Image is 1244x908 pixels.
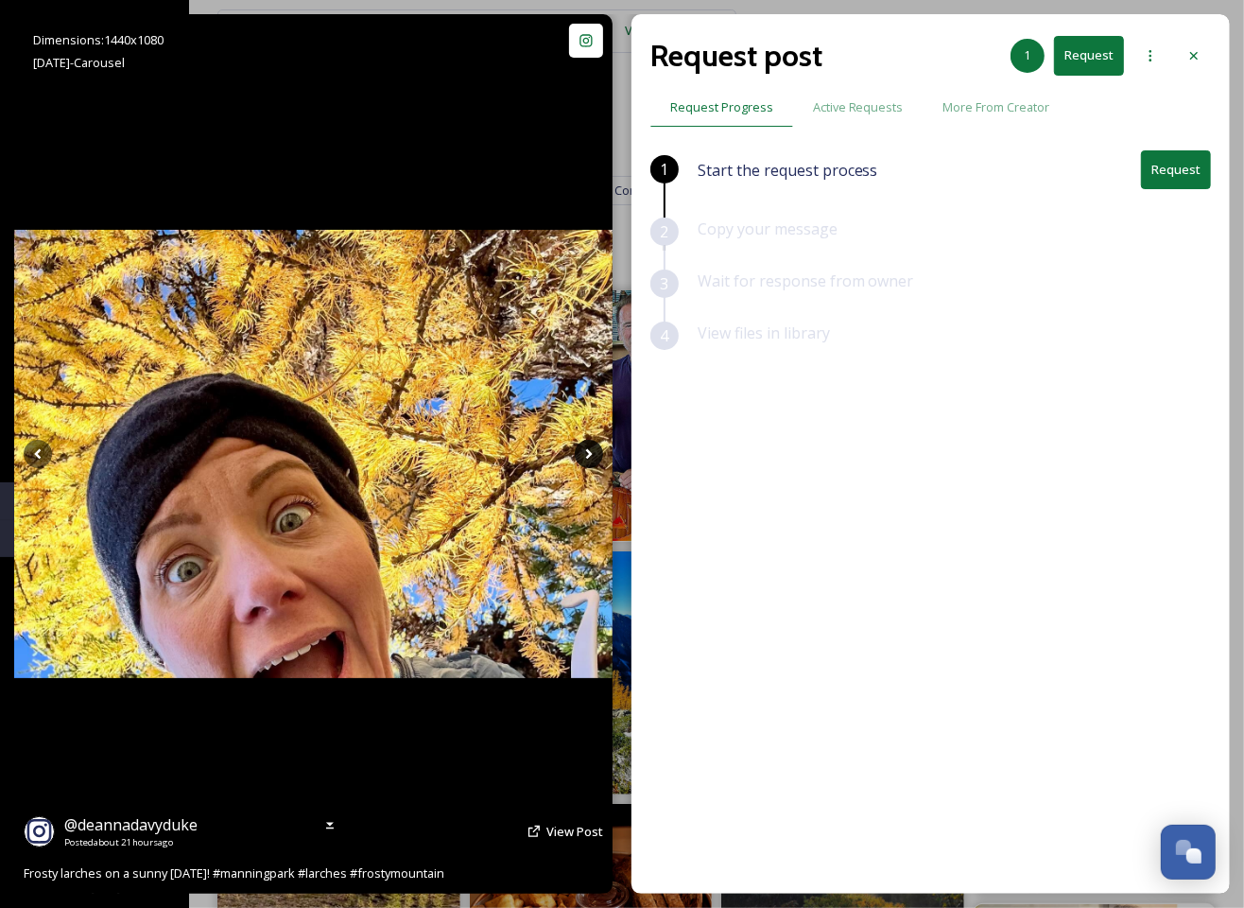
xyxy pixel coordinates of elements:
[660,158,668,181] span: 1
[64,813,198,836] a: @deannadavyduke
[698,271,914,291] span: Wait for response from owner
[698,218,838,239] span: Copy your message
[1054,36,1124,75] button: Request
[14,230,613,679] img: Frosty larches on a sunny Sunday! #manningpark #larches #frostymountain
[546,823,603,840] span: View Post
[1025,46,1031,64] span: 1
[660,272,668,295] span: 3
[33,54,125,71] span: [DATE] - Carousel
[813,98,904,116] span: Active Requests
[660,220,668,243] span: 2
[650,33,822,79] h2: Request post
[1141,150,1211,189] button: Request
[660,324,668,347] span: 4
[546,823,603,841] a: View Post
[670,98,773,116] span: Request Progress
[64,836,198,849] span: Posted about 21 hours ago
[33,31,164,48] span: Dimensions: 1440 x 1080
[64,814,198,835] span: @ deannadavyduke
[943,98,1050,116] span: More From Creator
[698,323,830,343] span: View files in library
[1161,825,1216,880] button: Open Chat
[698,159,878,182] span: Start the request process
[24,864,444,882] span: Frosty larches on a sunny [DATE]! #manningpark #larches #frostymountain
